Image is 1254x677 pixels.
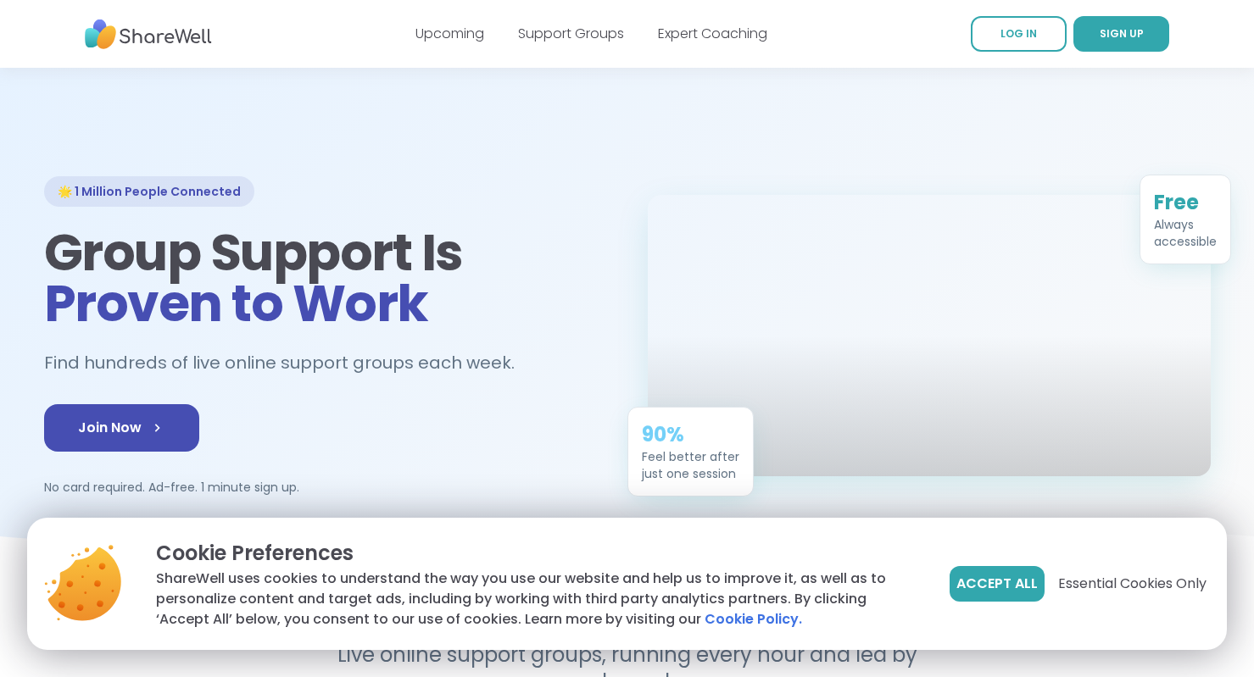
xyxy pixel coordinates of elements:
[1154,189,1217,216] div: Free
[1154,216,1217,250] div: Always accessible
[44,176,254,207] div: 🌟 1 Million People Connected
[1073,16,1169,52] a: SIGN UP
[44,349,532,377] h2: Find hundreds of live online support groups each week.
[78,418,165,438] span: Join Now
[658,24,767,43] a: Expert Coaching
[950,566,1045,602] button: Accept All
[956,574,1038,594] span: Accept All
[1000,26,1037,41] span: LOG IN
[1058,574,1207,594] span: Essential Cookies Only
[642,448,739,482] div: Feel better after just one session
[44,227,607,329] h1: Group Support Is
[44,479,607,496] p: No card required. Ad-free. 1 minute sign up.
[642,421,739,448] div: 90%
[44,268,428,339] span: Proven to Work
[705,609,802,630] a: Cookie Policy.
[1100,26,1144,41] span: SIGN UP
[85,11,212,58] img: ShareWell Nav Logo
[156,538,922,569] p: Cookie Preferences
[415,24,484,43] a: Upcoming
[156,569,922,630] p: ShareWell uses cookies to understand the way you use our website and help us to improve it, as we...
[971,16,1067,52] a: LOG IN
[44,404,199,452] a: Join Now
[518,24,624,43] a: Support Groups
